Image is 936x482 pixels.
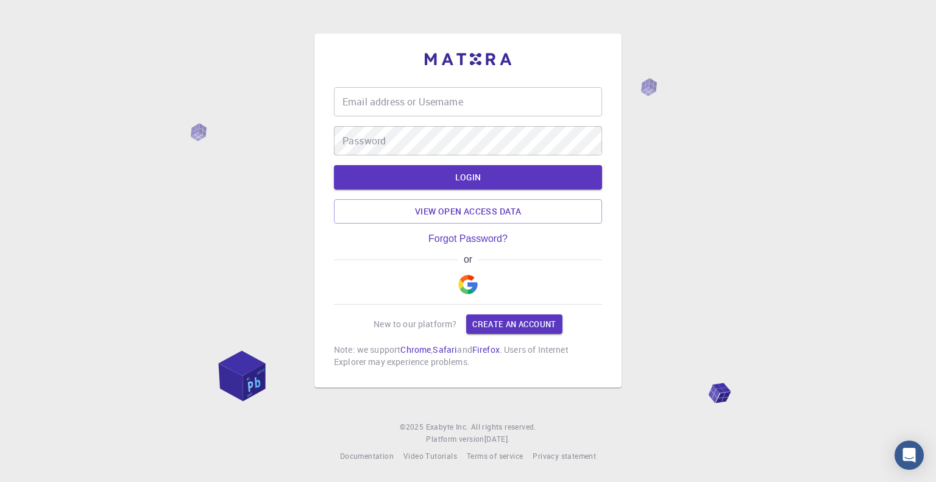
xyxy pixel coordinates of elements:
[403,450,457,463] a: Video Tutorials
[403,451,457,461] span: Video Tutorials
[467,450,523,463] a: Terms of service
[433,344,457,355] a: Safari
[533,451,596,461] span: Privacy statement
[428,233,508,244] a: Forgot Password?
[467,451,523,461] span: Terms of service
[426,421,469,433] a: Exabyte Inc.
[533,450,596,463] a: Privacy statement
[484,433,510,445] a: [DATE].
[334,199,602,224] a: View open access data
[458,275,478,294] img: Google
[400,344,431,355] a: Chrome
[340,451,394,461] span: Documentation
[334,165,602,190] button: LOGIN
[471,421,536,433] span: All rights reserved.
[426,422,469,431] span: Exabyte Inc.
[466,314,562,334] a: Create an account
[374,318,456,330] p: New to our platform?
[458,254,478,265] span: or
[895,441,924,470] div: Open Intercom Messenger
[472,344,500,355] a: Firefox
[400,421,425,433] span: © 2025
[334,344,602,368] p: Note: we support , and . Users of Internet Explorer may experience problems.
[340,450,394,463] a: Documentation
[484,434,510,444] span: [DATE] .
[426,433,484,445] span: Platform version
